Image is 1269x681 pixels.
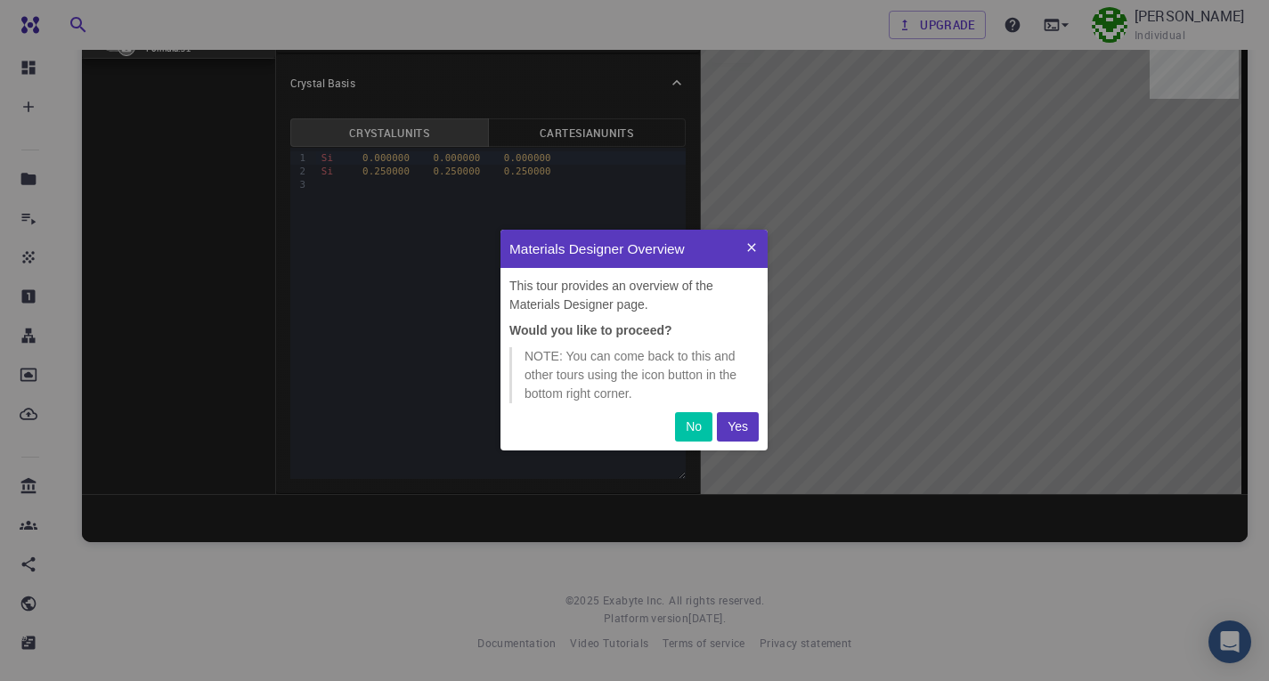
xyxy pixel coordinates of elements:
[525,347,746,403] p: NOTE: You can come back to this and other tours using the icon button in the bottom right corner.
[509,239,736,259] p: Materials Designer Overview
[736,230,768,268] button: Quit Tour
[37,12,102,28] span: Support
[509,323,672,337] strong: Would you like to proceed?
[675,412,712,442] button: No
[686,418,702,436] p: No
[509,277,759,314] p: This tour provides an overview of the Materials Designer page.
[717,412,759,442] button: Yes
[728,418,748,436] p: Yes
